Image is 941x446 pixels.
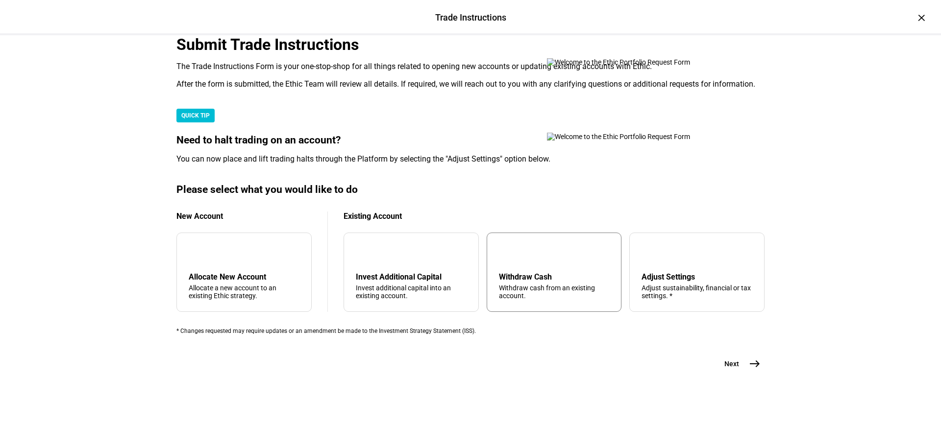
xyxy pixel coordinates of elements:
[176,328,765,334] div: * Changes requested may require updates or an amendment be made to the Investment Strategy Statem...
[176,79,765,89] div: After the form is submitted, the Ethic Team will review all details. If required, we will reach o...
[435,11,506,24] div: Trade Instructions
[914,10,929,25] div: ×
[547,58,723,66] img: Welcome to the Ethic Portfolio Request Form
[713,354,765,374] button: Next
[176,184,765,196] div: Please select what you would like to do
[547,133,723,141] img: Welcome to the Ethic Portfolio Request Form
[356,272,467,282] div: Invest Additional Capital
[642,272,752,282] div: Adjust Settings
[499,272,610,282] div: Withdraw Cash
[176,211,312,221] div: New Account
[642,284,752,300] div: Adjust sustainability, financial or tax settings. *
[176,134,765,146] div: Need to halt trading on an account?
[642,245,657,260] mat-icon: tune
[189,272,299,282] div: Allocate New Account
[749,358,761,370] mat-icon: east
[176,62,765,71] div: The Trade Instructions Form is your one-stop-shop for all things related to opening new accounts ...
[356,284,467,300] div: Invest additional capital into an existing account.
[501,247,513,258] mat-icon: arrow_upward
[176,154,765,164] div: You can now place and lift trading halts through the Platform by selecting the "Adjust Settings" ...
[499,284,610,300] div: Withdraw cash from an existing account.
[176,109,215,122] div: QUICK TIP
[344,211,765,221] div: Existing Account
[724,359,739,369] span: Next
[191,247,202,258] mat-icon: add
[176,35,765,54] div: Submit Trade Instructions
[358,247,370,258] mat-icon: arrow_downward
[189,284,299,300] div: Allocate a new account to an existing Ethic strategy.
